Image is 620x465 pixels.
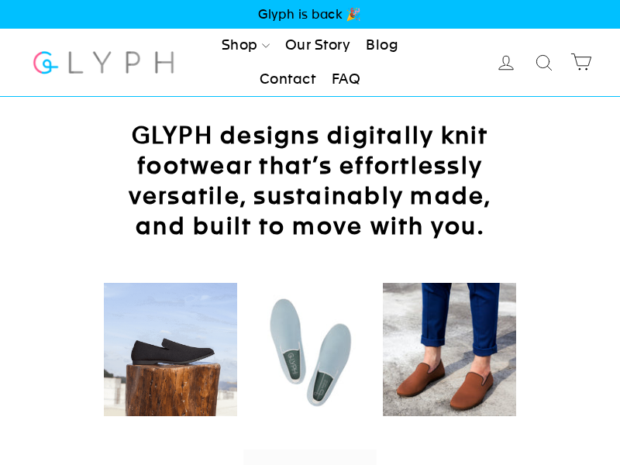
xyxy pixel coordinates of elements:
[279,29,356,63] a: Our Story
[186,29,434,97] ul: Primary
[215,29,276,63] a: Shop
[325,62,367,96] a: FAQ
[31,42,176,83] img: Glyph
[360,29,405,63] a: Blog
[253,62,322,96] a: Contact
[116,120,504,241] h2: GLYPH designs digitally knit footwear that’s effortlessly versatile, sustainably made, and built ...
